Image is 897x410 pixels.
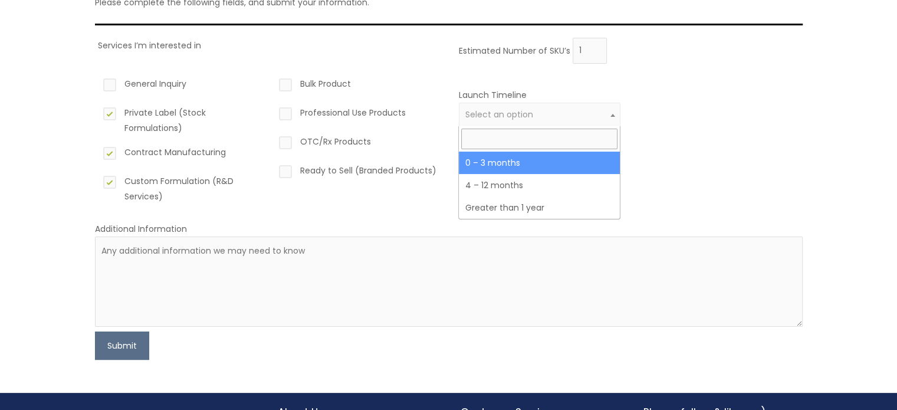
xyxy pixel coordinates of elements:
[459,196,620,219] li: Greater than 1 year
[459,89,527,101] label: Launch Timeline
[277,134,439,154] label: OTC/Rx Products
[98,40,201,51] label: Services I’m interested in
[277,163,439,183] label: Ready to Sell (Branded Products)
[465,109,533,120] span: Select an option
[101,145,263,165] label: Contract Manufacturing
[459,174,620,196] li: 4 – 12 months
[101,76,263,96] label: General Inquiry
[277,76,439,96] label: Bulk Product
[101,105,263,136] label: Private Label (Stock Formulations)
[573,38,607,64] input: Please enter the estimated number of skus
[277,105,439,125] label: Professional Use Products
[459,44,570,56] label: Estimated Number of SKU’s
[95,223,187,235] label: Additional Information
[459,152,620,174] li: 0 – 3 months
[101,173,263,204] label: Custom Formulation (R&D Services)
[95,332,149,360] button: Submit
